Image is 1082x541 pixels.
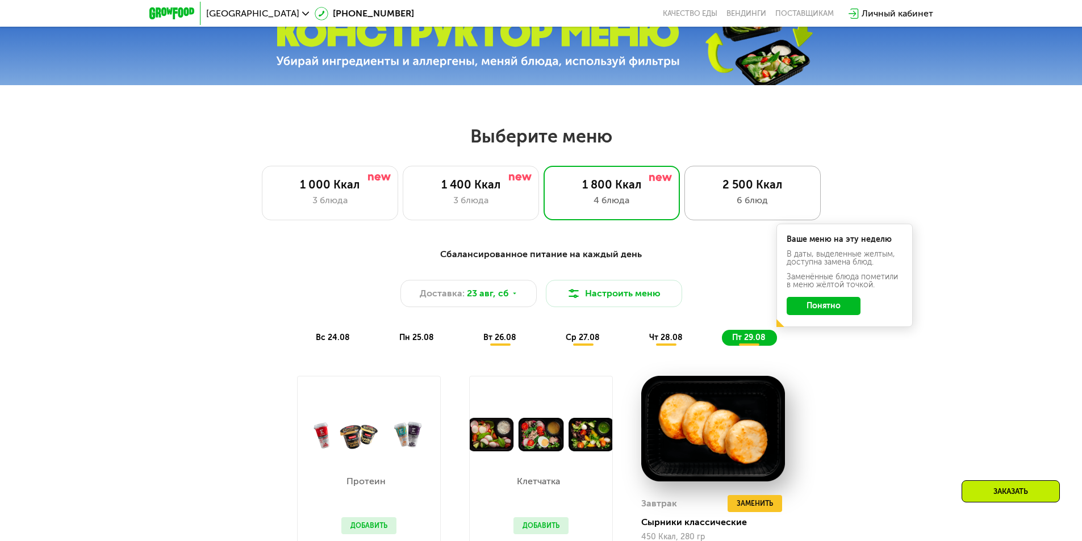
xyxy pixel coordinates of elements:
div: Завтрак [641,495,677,512]
p: Клетчатка [513,477,563,486]
div: Ваше меню на эту неделю [787,236,903,244]
span: [GEOGRAPHIC_DATA] [206,9,299,18]
button: Добавить [513,517,569,534]
div: 1 400 Ккал [415,178,527,191]
a: Вендинги [726,9,766,18]
div: Сырники классические [641,517,794,528]
button: Понятно [787,297,860,315]
div: 6 блюд [696,194,809,207]
span: вс 24.08 [316,333,350,342]
div: В даты, выделенные желтым, доступна замена блюд. [787,250,903,266]
span: чт 28.08 [649,333,683,342]
button: Добавить [341,517,396,534]
div: 1 000 Ккал [274,178,386,191]
div: 2 500 Ккал [696,178,809,191]
div: 4 блюда [555,194,668,207]
div: Заказать [962,480,1060,502]
div: Заменённые блюда пометили в меню жёлтой точкой. [787,273,903,289]
button: Заменить [728,495,782,512]
span: ср 27.08 [566,333,600,342]
p: Протеин [341,477,391,486]
span: 23 авг, сб [467,287,509,300]
div: поставщикам [775,9,834,18]
h2: Выберите меню [36,125,1046,148]
span: вт 26.08 [483,333,516,342]
div: 1 800 Ккал [555,178,668,191]
span: пт 29.08 [732,333,766,342]
button: Настроить меню [546,280,682,307]
div: Сбалансированное питание на каждый день [205,248,878,262]
div: 3 блюда [274,194,386,207]
span: Заменить [737,498,773,509]
div: Личный кабинет [862,7,933,20]
a: [PHONE_NUMBER] [315,7,414,20]
a: Качество еды [663,9,717,18]
span: пн 25.08 [399,333,434,342]
span: Доставка: [420,287,465,300]
div: 3 блюда [415,194,527,207]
